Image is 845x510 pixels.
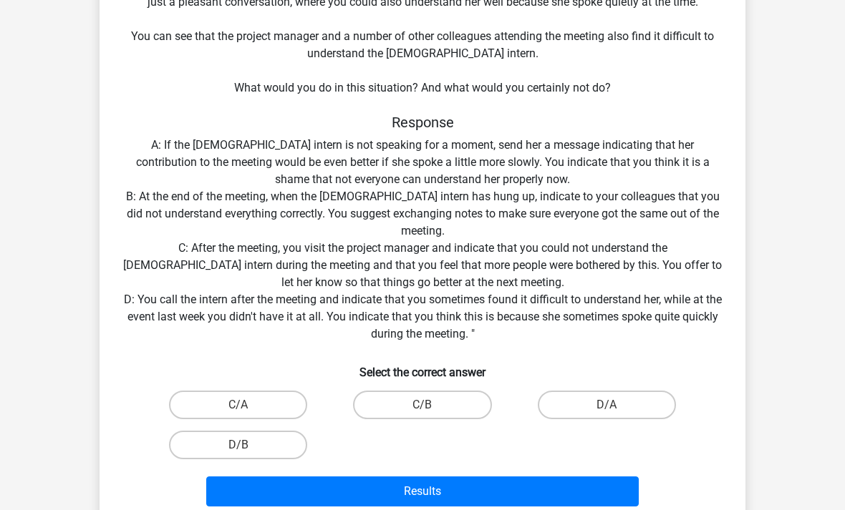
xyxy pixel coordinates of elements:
label: C/B [353,391,491,419]
h5: Response [122,114,723,131]
label: C/A [169,391,307,419]
label: D/B [169,431,307,459]
h6: Select the correct answer [122,354,723,379]
button: Results [206,476,639,506]
label: D/A [538,391,676,419]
